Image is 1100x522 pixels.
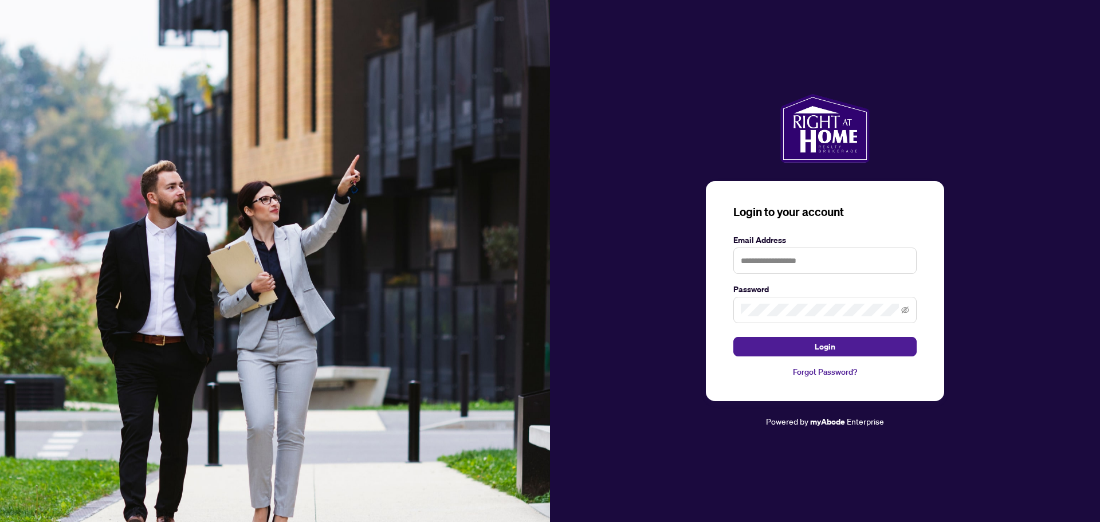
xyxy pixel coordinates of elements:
a: myAbode [810,415,845,428]
label: Password [733,283,917,296]
span: eye-invisible [901,306,909,314]
h3: Login to your account [733,204,917,220]
a: Forgot Password? [733,366,917,378]
img: ma-logo [780,94,869,163]
button: Login [733,337,917,356]
span: Powered by [766,416,808,426]
label: Email Address [733,234,917,246]
span: Enterprise [847,416,884,426]
span: Login [815,337,835,356]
